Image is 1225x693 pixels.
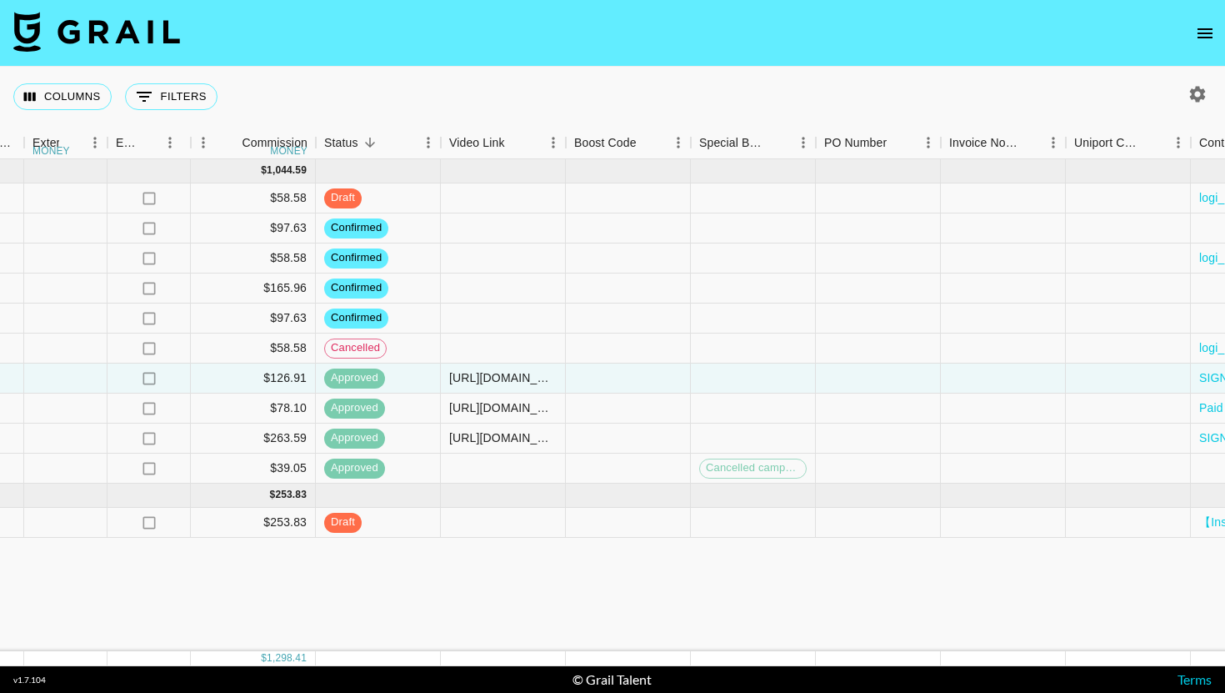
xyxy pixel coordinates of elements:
[541,130,566,155] button: Menu
[324,430,385,446] span: approved
[1066,127,1191,159] div: Uniport Contact Email
[191,334,316,364] div: $58.58
[270,488,276,502] div: $
[449,429,557,446] div: https://www.tiktok.com/@logi_lilly/video/7548260864781028615?is_from_webapp=1&sender_device=pc&we...
[218,131,242,154] button: Sort
[824,127,887,159] div: PO Number
[949,127,1017,159] div: Invoice Notes
[82,130,107,155] button: Menu
[270,146,307,156] div: money
[324,460,385,476] span: approved
[324,220,388,236] span: confirmed
[1177,671,1212,687] a: Terms
[700,460,806,476] span: Cancelled campaign production fee
[916,130,941,155] button: Menu
[191,364,316,394] div: $126.91
[59,131,82,154] button: Sort
[191,213,316,244] div: $97.63
[816,127,941,159] div: PO Number
[1017,131,1041,154] button: Sort
[324,250,388,266] span: confirmed
[191,304,316,334] div: $97.63
[107,127,191,159] div: Expenses: Remove Commission?
[324,370,385,386] span: approved
[32,146,70,156] div: money
[324,515,362,530] span: draft
[324,280,388,296] span: confirmed
[324,400,385,416] span: approved
[139,131,162,154] button: Sort
[267,651,307,665] div: 1,298.41
[191,424,316,454] div: $263.59
[637,131,660,154] button: Sort
[157,130,182,155] button: Menu
[316,127,441,159] div: Status
[449,369,557,386] div: https://www.tiktok.com/@logi_lilly/video/7545657223695879432
[1166,130,1191,155] button: Menu
[191,130,216,155] button: Menu
[1041,130,1066,155] button: Menu
[325,340,386,356] span: cancelled
[574,127,637,159] div: Boost Code
[267,163,307,178] div: 1,044.59
[441,127,566,159] div: Video Link
[191,274,316,304] div: $165.96
[324,127,358,159] div: Status
[791,130,816,155] button: Menu
[566,127,691,159] div: Boost Code
[191,244,316,274] div: $58.58
[887,131,910,154] button: Sort
[691,127,816,159] div: Special Booking Type
[505,131,528,154] button: Sort
[275,488,307,502] div: 253.83
[261,163,267,178] div: $
[416,130,441,155] button: Menu
[13,675,46,685] div: v 1.7.104
[449,399,557,416] div: https://www.tiktok.com/@logi_lilly/video/7550857360114257160?is_from_webapp=1&sender_device=pc&we...
[767,131,791,154] button: Sort
[572,671,652,688] div: © Grail Talent
[242,127,307,159] div: Commission
[125,83,217,110] button: Show filters
[1142,131,1166,154] button: Sort
[13,83,112,110] button: Select columns
[666,130,691,155] button: Menu
[699,127,767,159] div: Special Booking Type
[324,310,388,326] span: confirmed
[191,454,316,484] div: $39.05
[191,508,316,538] div: $253.83
[1188,17,1222,50] button: open drawer
[13,12,180,52] img: Grail Talent
[191,394,316,424] div: $78.10
[116,127,139,159] div: Expenses: Remove Commission?
[1074,127,1142,159] div: Uniport Contact Email
[449,127,505,159] div: Video Link
[261,651,267,665] div: $
[358,131,382,154] button: Sort
[941,127,1066,159] div: Invoice Notes
[191,183,316,213] div: $58.58
[324,190,362,206] span: draft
